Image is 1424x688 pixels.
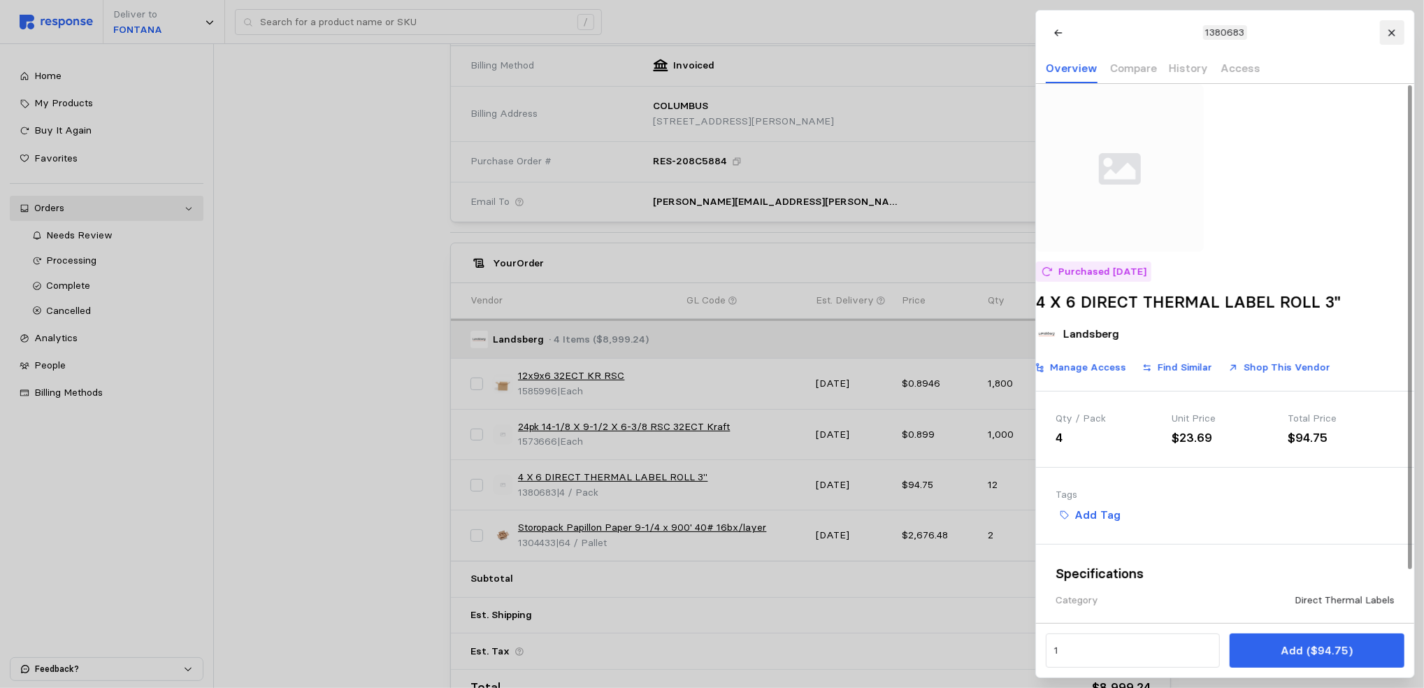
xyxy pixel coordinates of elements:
[1294,593,1394,608] div: Direct Thermal Labels
[1230,633,1404,668] button: Add ($94.75)
[1049,360,1125,375] p: Manage Access
[1172,411,1278,427] div: Unit Price
[1172,429,1278,447] div: $23.69
[1053,638,1211,664] input: Qty
[1058,264,1146,280] p: Purchased [DATE]
[1281,642,1353,659] p: Add ($94.75)
[1169,59,1208,77] p: History
[1056,487,1395,503] div: Tags
[1220,59,1260,77] p: Access
[1243,360,1330,375] p: Shop This Vendor
[1109,59,1156,77] p: Compare
[1157,360,1211,375] p: Find Similar
[1063,325,1119,343] p: Landsberg
[1056,564,1395,583] h3: Specifications
[1288,411,1394,427] div: Total Price
[1220,354,1338,381] button: Shop This Vendor
[1036,84,1204,252] img: svg%3e
[1048,505,1130,524] button: Add Tag
[1056,593,1098,608] div: Category
[1046,59,1098,77] p: Overview
[1026,354,1134,381] button: Manage Access
[1074,506,1120,524] p: Add Tag
[1036,292,1414,313] h2: 4 X 6 DIRECT THERMAL LABEL ROLL 3"
[1134,354,1220,381] button: Find Similar
[1288,429,1394,447] div: $94.75
[1046,617,1224,644] button: Report an issue with this item
[1205,25,1244,41] p: 1380683
[1056,411,1162,427] div: Qty / Pack
[1056,429,1162,447] div: 4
